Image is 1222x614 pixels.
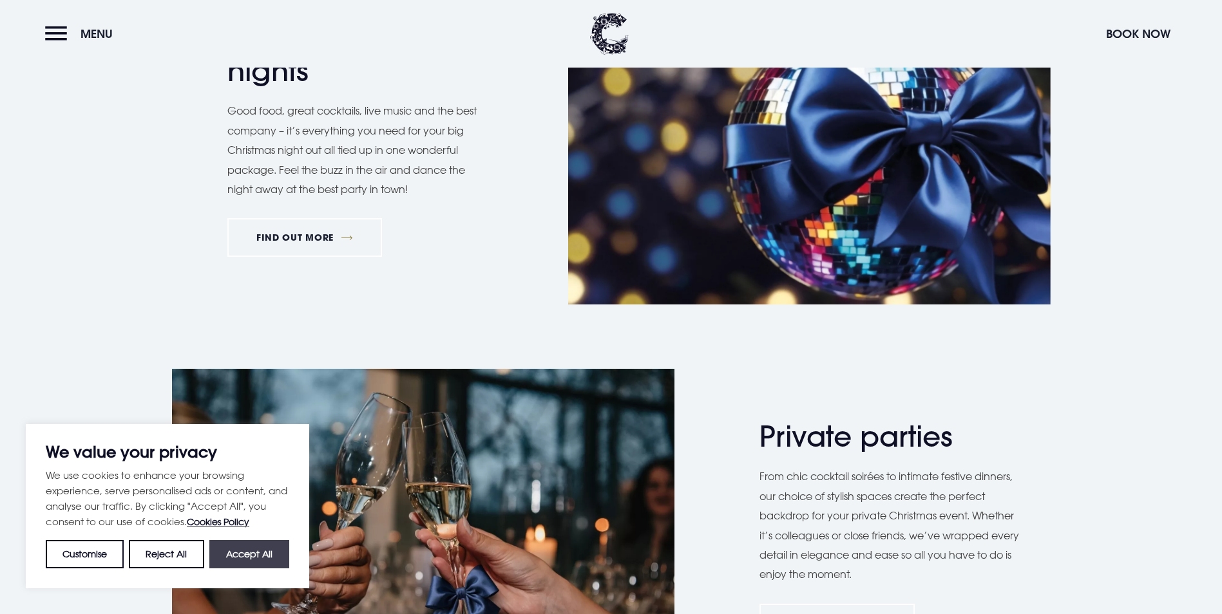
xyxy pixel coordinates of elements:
a: Cookies Policy [187,516,249,527]
div: We value your privacy [26,424,309,588]
span: Menu [81,26,113,41]
button: Customise [46,540,124,568]
p: We value your privacy [46,444,289,460]
button: Menu [45,20,119,48]
button: Accept All [209,540,289,568]
a: FIND OUT MORE [227,218,383,257]
p: From chic cocktail soirées to intimate festive dinners, our choice of stylish spaces create the p... [759,467,1024,584]
button: Reject All [129,540,204,568]
img: Clandeboye Lodge [590,13,629,55]
button: Book Now [1100,20,1177,48]
p: We use cookies to enhance your browsing experience, serve personalised ads or content, and analys... [46,467,289,530]
h2: Christmas party nights [227,20,479,88]
h2: Private parties [759,420,1011,454]
p: Good food, great cocktails, live music and the best company – it’s everything you need for your b... [227,101,492,199]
